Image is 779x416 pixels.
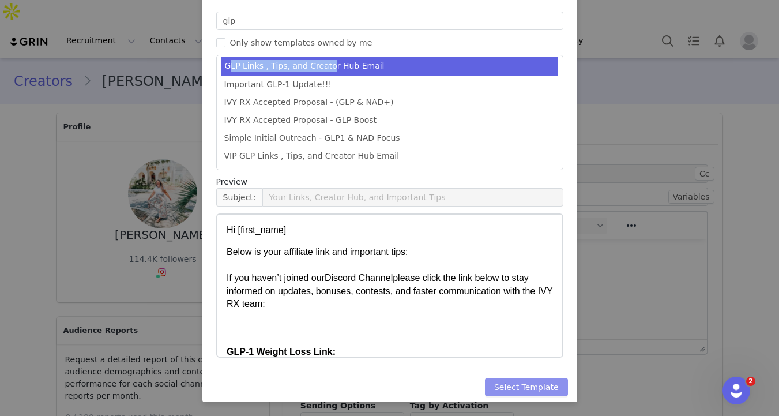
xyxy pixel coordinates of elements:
[216,176,248,188] span: Preview
[221,147,558,165] li: VIP GLP Links , Tips, and Creator Hub Email
[225,38,377,47] span: Only show templates owned by me
[9,9,400,22] body: Rich Text Area. Press ALT-0 for help.
[221,57,558,76] li: GLP Links , Tips, and Creator Hub Email
[221,76,558,93] li: Important GLP-1 Update!!!
[216,188,262,207] span: Subject:
[722,377,750,404] iframe: Intercom live chat
[221,111,558,129] li: IVY RX Accepted Proposal - GLP Boost
[217,215,562,357] iframe: Rich Text Area
[221,129,558,147] li: Simple Initial Outreach - GLP1 & NAD Focus
[221,93,558,111] li: IVY RX Accepted Proposal - (GLP & NAD+)
[746,377,755,386] span: 2
[485,378,568,396] button: Select Template
[216,12,563,30] input: Search templates ...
